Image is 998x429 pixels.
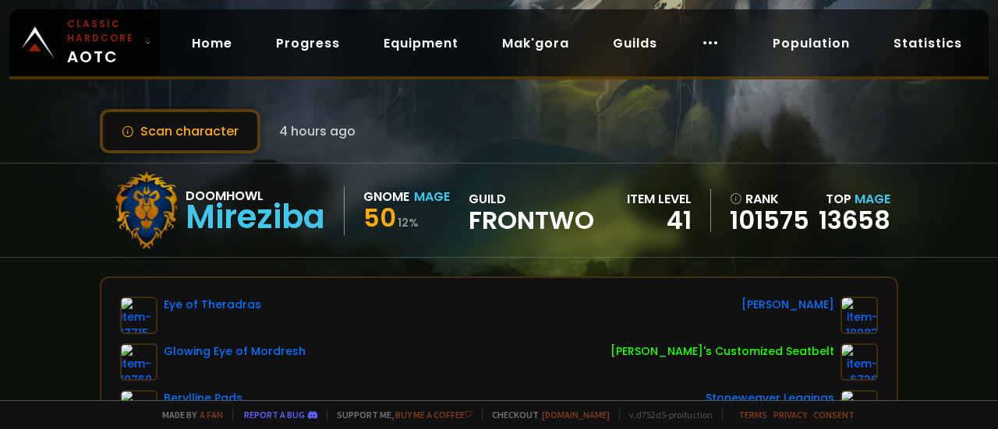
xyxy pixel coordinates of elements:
a: Privacy [773,409,807,420]
div: Mage [414,187,450,206]
a: Guilds [600,27,670,59]
span: Made by [153,409,223,420]
img: item-17715 [120,297,157,334]
a: Classic HardcoreAOTC [9,9,161,76]
a: 101575 [730,209,809,232]
div: Mireziba [186,206,325,229]
span: AOTC [67,17,139,69]
a: Report a bug [244,409,305,420]
a: Consent [813,409,855,420]
div: [PERSON_NAME]'s Customized Seatbelt [610,343,834,360]
div: [PERSON_NAME] [741,297,834,313]
small: 12 % [398,215,419,230]
div: guild [469,189,594,232]
div: Top [819,189,890,209]
span: Support me, [327,409,472,420]
div: Glowing Eye of Mordresh [164,343,306,360]
a: [DOMAIN_NAME] [542,409,610,420]
a: Statistics [881,27,975,59]
span: Mage [855,190,890,208]
div: Gnome [363,187,409,206]
button: Scan character [100,109,260,153]
div: Berylline Pads [164,390,242,406]
small: Classic Hardcore [67,17,139,45]
div: Stoneweaver Leggings [706,390,834,406]
div: Doomhowl [186,186,325,206]
span: Checkout [482,409,610,420]
div: 41 [627,209,692,232]
a: Progress [264,27,352,59]
a: Terms [738,409,767,420]
div: Eye of Theradras [164,297,261,313]
span: 50 [363,200,396,235]
span: Frontwo [469,209,594,232]
img: item-6726 [841,343,878,381]
img: item-10769 [120,343,157,381]
div: item level [627,189,692,209]
span: v. d752d5 - production [619,409,713,420]
a: Mak'gora [490,27,582,59]
a: Population [760,27,862,59]
a: 13658 [819,202,890,237]
a: Home [179,27,245,59]
a: Equipment [371,27,471,59]
div: rank [730,189,809,209]
span: 4 hours ago [279,121,356,141]
a: a fan [200,409,223,420]
img: item-18083 [841,297,878,334]
a: Buy me a coffee [395,409,472,420]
